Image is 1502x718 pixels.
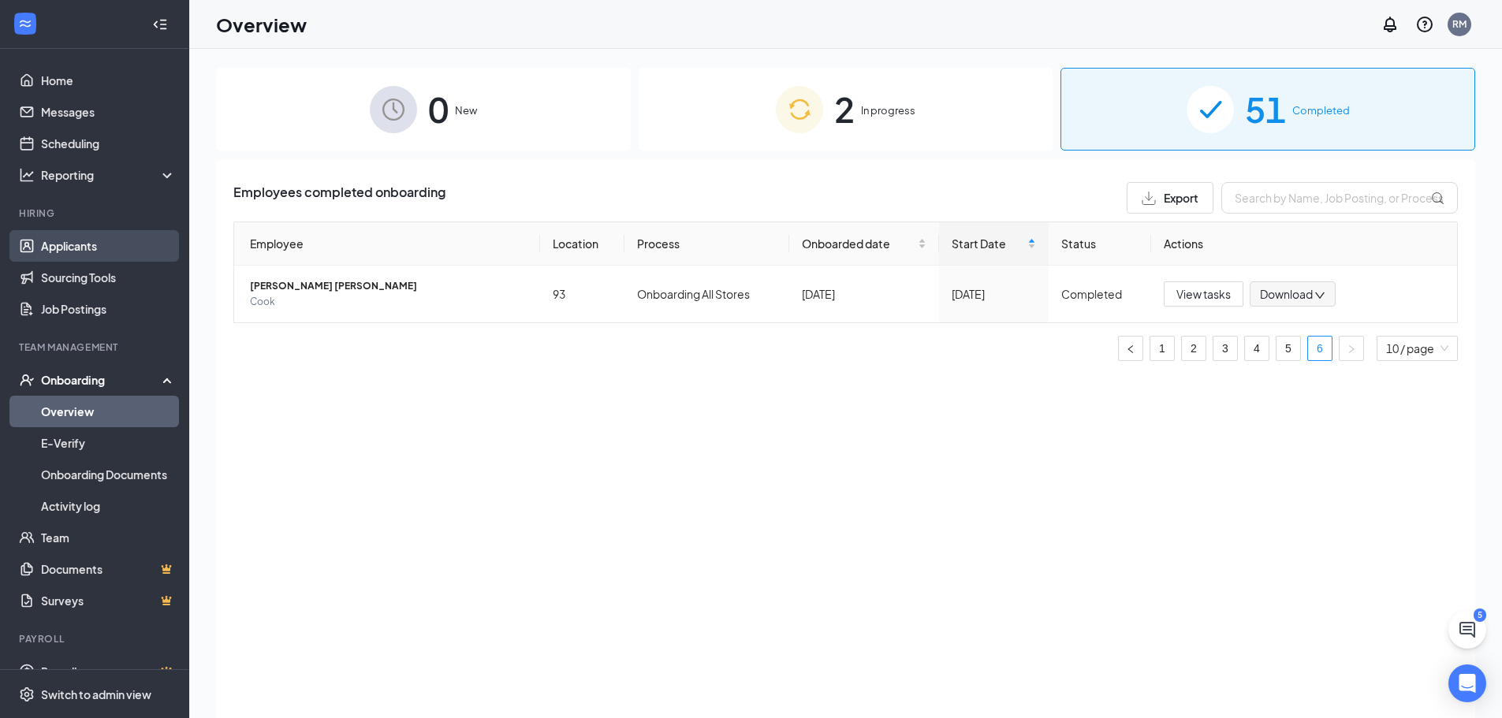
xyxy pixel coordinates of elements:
button: left [1118,336,1143,361]
svg: ChatActive [1458,620,1477,639]
svg: QuestionInfo [1415,15,1434,34]
a: Applicants [41,230,176,262]
th: Employee [234,222,540,266]
span: In progress [861,102,915,118]
li: Previous Page [1118,336,1143,361]
a: PayrollCrown [41,656,176,687]
div: Hiring [19,206,173,220]
div: Page Size [1377,336,1458,361]
div: [DATE] [952,285,1036,303]
a: Job Postings [41,293,176,325]
li: Next Page [1339,336,1364,361]
span: left [1126,344,1135,354]
div: Payroll [19,632,173,645]
h1: Overview [216,11,307,38]
span: 10 / page [1386,337,1448,360]
a: Home [41,65,176,96]
span: Completed [1292,102,1350,118]
a: 3 [1213,337,1237,360]
button: Export [1127,182,1213,214]
li: 5 [1276,336,1301,361]
th: Status [1049,222,1151,266]
span: View tasks [1176,285,1231,303]
span: New [455,102,477,118]
span: right [1347,344,1356,354]
span: Download [1260,286,1313,303]
span: Cook [250,294,527,310]
th: Process [624,222,789,266]
a: Activity log [41,490,176,522]
svg: Collapse [152,17,168,32]
div: Completed [1061,285,1139,303]
input: Search by Name, Job Posting, or Process [1221,182,1458,214]
div: 5 [1474,608,1486,622]
a: Messages [41,96,176,128]
a: 1 [1150,337,1174,360]
a: Scheduling [41,128,176,159]
span: 2 [834,82,855,136]
span: 51 [1245,82,1286,136]
span: Onboarded date [802,235,915,252]
span: down [1314,290,1325,301]
span: Start Date [952,235,1024,252]
a: 6 [1308,337,1332,360]
div: Team Management [19,340,173,354]
div: [DATE] [802,285,926,303]
th: Actions [1151,222,1457,266]
span: Employees completed onboarding [233,182,445,214]
button: View tasks [1164,281,1243,307]
td: 93 [540,266,625,322]
a: Overview [41,396,176,427]
a: Sourcing Tools [41,262,176,293]
svg: Analysis [19,167,35,183]
svg: WorkstreamLogo [17,16,33,32]
td: Onboarding All Stores [624,266,789,322]
th: Onboarded date [789,222,939,266]
span: 0 [428,82,449,136]
th: Location [540,222,625,266]
li: 6 [1307,336,1332,361]
li: 2 [1181,336,1206,361]
div: Switch to admin view [41,686,151,702]
svg: Notifications [1381,15,1400,34]
span: [PERSON_NAME] [PERSON_NAME] [250,278,527,294]
span: Export [1164,192,1198,203]
a: 2 [1182,337,1206,360]
a: 5 [1277,337,1300,360]
a: Team [41,522,176,553]
li: 1 [1150,336,1175,361]
div: Onboarding [41,372,162,388]
li: 3 [1213,336,1238,361]
a: SurveysCrown [41,585,176,616]
button: ChatActive [1448,611,1486,649]
div: RM [1452,17,1467,31]
a: Onboarding Documents [41,459,176,490]
button: right [1339,336,1364,361]
div: Reporting [41,167,177,183]
li: 4 [1244,336,1269,361]
div: Open Intercom Messenger [1448,664,1486,702]
svg: Settings [19,686,35,702]
a: DocumentsCrown [41,553,176,585]
svg: UserCheck [19,372,35,388]
a: 4 [1245,337,1269,360]
a: E-Verify [41,427,176,459]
